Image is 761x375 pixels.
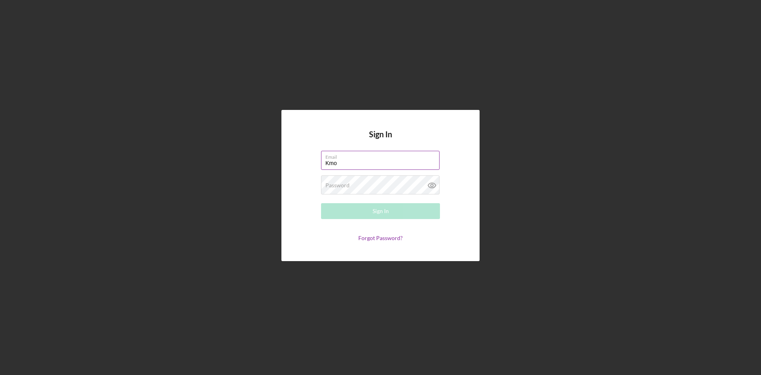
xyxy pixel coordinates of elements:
h4: Sign In [369,130,392,151]
div: Sign In [373,203,389,219]
a: Forgot Password? [358,235,403,241]
label: Email [325,151,440,160]
button: Sign In [321,203,440,219]
label: Password [325,182,350,188]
